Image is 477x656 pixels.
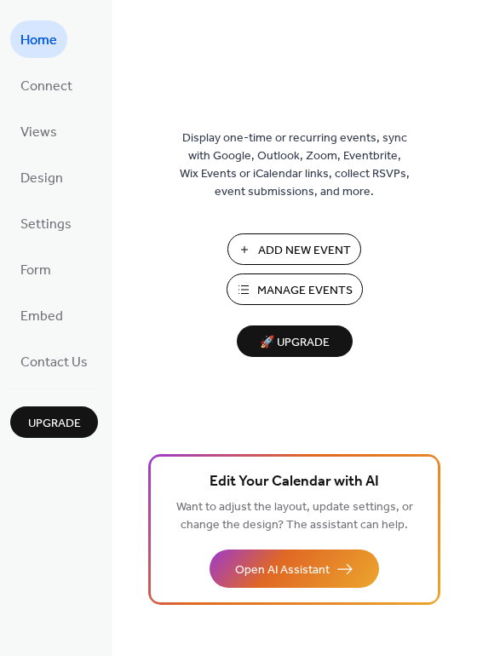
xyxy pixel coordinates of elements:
a: Contact Us [10,342,98,380]
span: Display one-time or recurring events, sync with Google, Outlook, Zoom, Eventbrite, Wix Events or ... [180,129,410,201]
span: 🚀 Upgrade [247,331,342,354]
button: Upgrade [10,406,98,438]
button: Manage Events [227,273,363,305]
span: Home [20,27,57,55]
a: Connect [10,66,83,104]
a: Home [10,20,67,58]
span: Embed [20,303,63,331]
span: Settings [20,211,72,239]
span: Manage Events [257,282,353,300]
button: Add New Event [227,233,361,265]
span: Design [20,165,63,193]
span: Views [20,119,57,147]
span: Upgrade [28,415,81,433]
span: Add New Event [258,242,351,260]
button: Open AI Assistant [210,550,379,588]
span: Form [20,257,51,285]
button: 🚀 Upgrade [237,325,353,357]
a: Settings [10,204,82,242]
span: Want to adjust the layout, update settings, or change the design? The assistant can help. [176,496,413,537]
span: Open AI Assistant [235,561,330,579]
a: Embed [10,296,73,334]
span: Edit Your Calendar with AI [210,470,379,494]
a: Design [10,158,73,196]
span: Connect [20,73,72,101]
span: Contact Us [20,349,88,377]
a: Views [10,112,67,150]
a: Form [10,250,61,288]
